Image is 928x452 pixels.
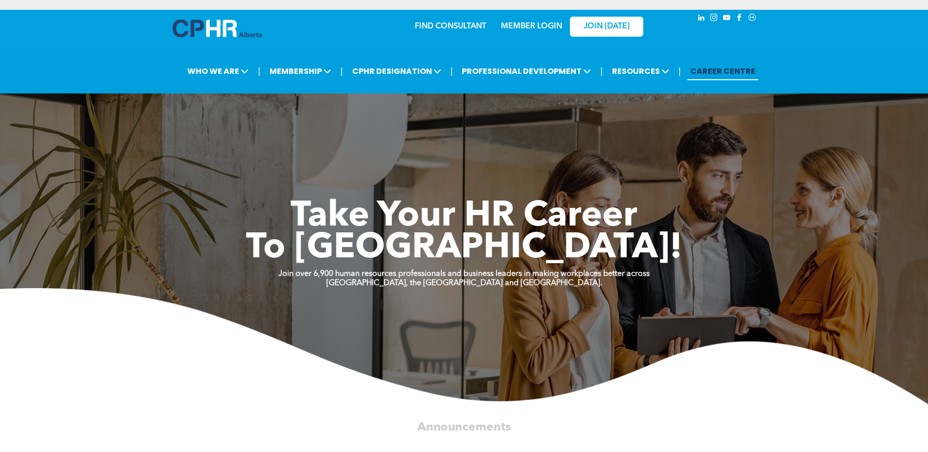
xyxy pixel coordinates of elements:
a: instagram [709,12,720,25]
a: JOIN [DATE] [570,17,643,37]
img: A blue and white logo for cp alberta [173,20,262,37]
li: | [258,61,260,81]
span: MEMBERSHIP [267,62,334,80]
a: MEMBER LOGIN [501,23,562,30]
span: JOIN [DATE] [584,22,630,31]
span: Announcements [417,421,511,433]
strong: [GEOGRAPHIC_DATA], the [GEOGRAPHIC_DATA] and [GEOGRAPHIC_DATA]. [326,279,602,287]
span: CPHR DESIGNATION [349,62,444,80]
span: RESOURCES [609,62,672,80]
li: | [451,61,453,81]
span: PROFESSIONAL DEVELOPMENT [459,62,594,80]
strong: Join over 6,900 human resources professionals and business leaders in making workplaces better ac... [278,270,650,278]
a: facebook [734,12,745,25]
a: Social network [747,12,758,25]
li: | [340,61,343,81]
a: youtube [722,12,732,25]
span: To [GEOGRAPHIC_DATA]! [246,231,682,266]
li: | [600,61,603,81]
li: | [679,61,681,81]
span: WHO WE ARE [184,62,251,80]
span: Take Your HR Career [291,199,637,234]
a: CAREER CENTRE [687,62,758,80]
a: FIND CONSULTANT [415,23,486,30]
a: linkedin [696,12,707,25]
